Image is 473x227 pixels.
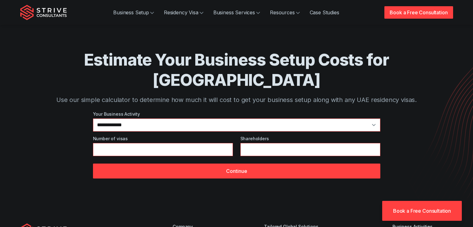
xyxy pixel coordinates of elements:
[45,50,428,90] h1: Estimate Your Business Setup Costs for [GEOGRAPHIC_DATA]
[305,6,344,19] a: Case Studies
[384,6,453,19] a: Book a Free Consultation
[208,6,265,19] a: Business Services
[93,111,380,117] label: Your Business Activity
[108,6,159,19] a: Business Setup
[20,5,67,20] img: Strive Consultants
[240,135,380,142] label: Shareholders
[93,164,380,178] button: Continue
[382,201,462,221] a: Book a Free Consultation
[93,135,233,142] label: Number of visas
[265,6,305,19] a: Resources
[45,95,428,104] p: Use our simple calculator to determine how much it will cost to get your business setup along wit...
[159,6,208,19] a: Residency Visa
